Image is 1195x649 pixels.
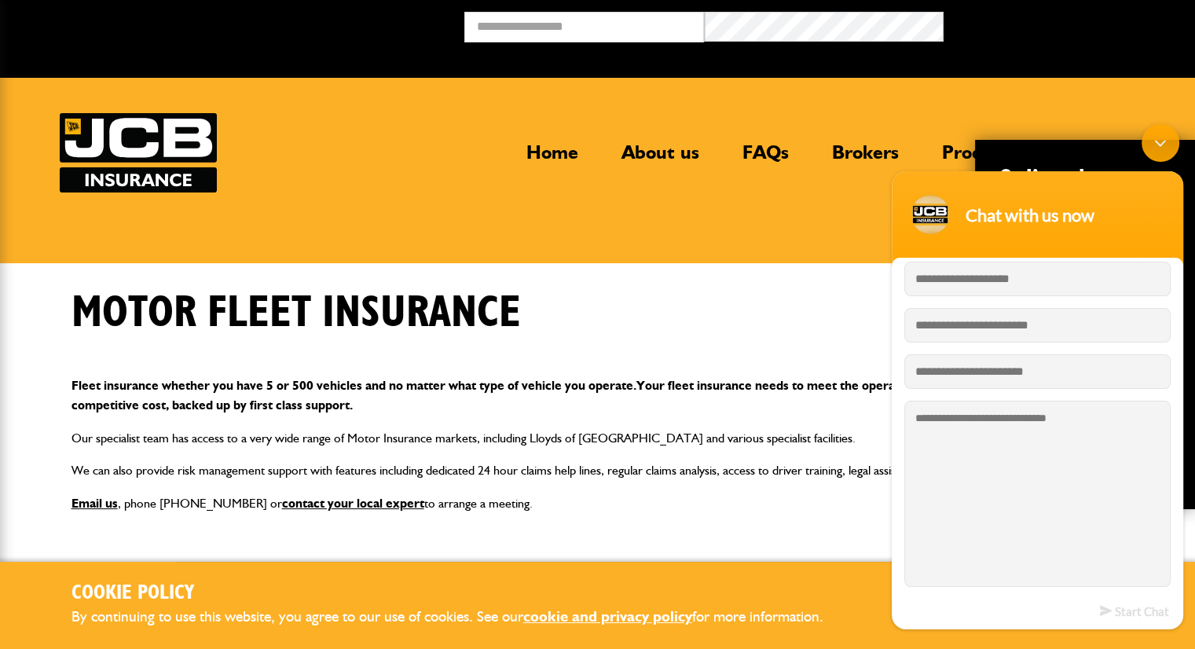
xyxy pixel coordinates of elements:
h2: Cookie Policy [71,581,849,606]
a: Brokers [820,141,911,177]
a: JCB Insurance Services [60,113,217,192]
a: contact your local expert [282,496,424,511]
iframe: SalesIQ Chatwindow [884,116,1191,637]
a: cookie and privacy policy [523,607,692,625]
p: , phone [PHONE_NUMBER] or to arrange a meeting. [71,493,1124,514]
p: Our specialist team has access to a very wide range of Motor Insurance markets, including Lloyds ... [71,428,1124,449]
a: FAQs [731,141,801,177]
p: We can also provide risk management support with features including dedicated 24 hour claims help... [71,460,1124,481]
img: JCB Insurance Services logo [60,113,217,192]
a: Home [515,141,590,177]
button: Broker Login [944,12,1183,36]
a: Email us [71,496,118,511]
a: About us [610,141,711,177]
h1: Motor fleet insurance [71,287,521,339]
p: By continuing to use this website, you agree to our use of cookies. See our for more information. [71,605,849,629]
p: Fleet insurance whether you have 5 or 500 vehicles and no matter what type of vehicle you operate... [71,376,1124,416]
